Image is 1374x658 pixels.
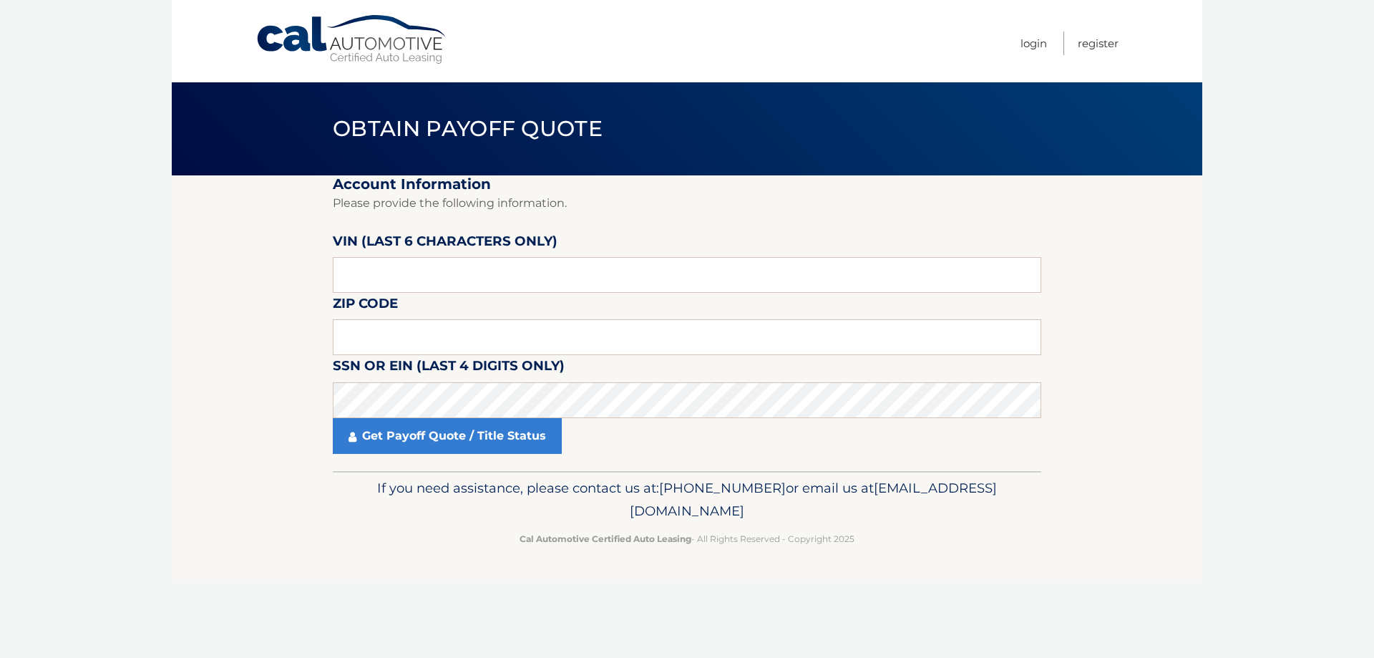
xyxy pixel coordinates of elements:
h2: Account Information [333,175,1041,193]
a: Login [1020,32,1047,55]
a: Cal Automotive [255,14,449,65]
span: [PHONE_NUMBER] [659,480,786,496]
strong: Cal Automotive Certified Auto Leasing [520,533,691,544]
p: - All Rights Reserved - Copyright 2025 [342,531,1032,546]
span: Obtain Payoff Quote [333,115,603,142]
label: VIN (last 6 characters only) [333,231,557,257]
p: If you need assistance, please contact us at: or email us at [342,477,1032,523]
label: Zip Code [333,293,398,319]
a: Register [1078,32,1119,55]
label: SSN or EIN (last 4 digits only) [333,355,565,382]
a: Get Payoff Quote / Title Status [333,418,562,454]
p: Please provide the following information. [333,193,1041,213]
